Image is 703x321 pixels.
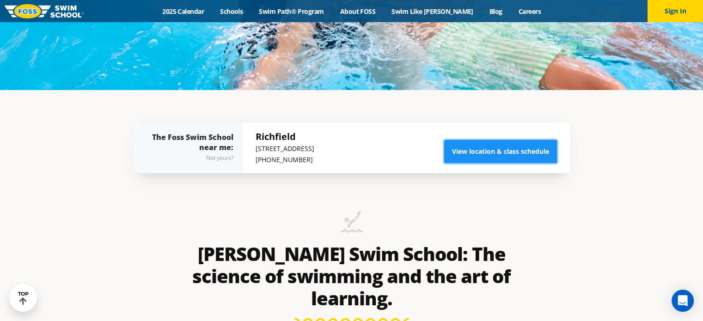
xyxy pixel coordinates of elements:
div: TOP [18,291,29,305]
a: Swim Path® Program [251,7,332,16]
h2: [PERSON_NAME] Swim School: The science of swimming and the art of learning. [180,243,524,309]
a: Blog [481,7,510,16]
p: [STREET_ADDRESS] [256,143,314,154]
a: 2025 Calendar [154,7,212,16]
div: Not yours? [152,152,233,164]
div: Open Intercom Messenger [672,290,694,312]
h5: Richfield [256,130,314,143]
img: icon-swimming-diving-2.png [341,210,363,238]
a: About FOSS [332,7,384,16]
a: View location & class schedule [444,140,557,163]
a: Swim Like [PERSON_NAME] [384,7,482,16]
p: [PHONE_NUMBER] [256,154,314,165]
a: Careers [510,7,549,16]
img: FOSS Swim School Logo [5,4,84,18]
div: The Foss Swim School near me: [152,132,233,164]
a: Schools [212,7,251,16]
